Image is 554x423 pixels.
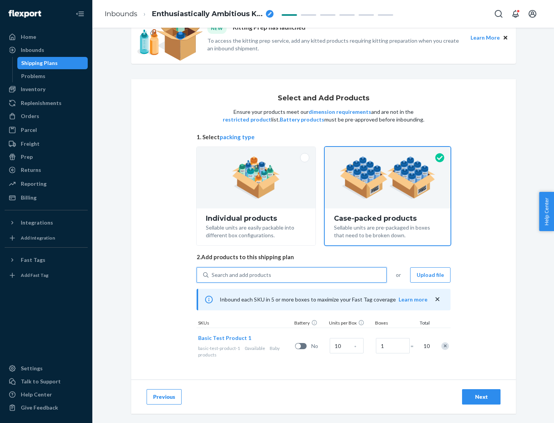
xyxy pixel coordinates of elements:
[5,164,88,176] a: Returns
[21,99,62,107] div: Replenishments
[434,295,441,303] button: close
[399,296,427,303] button: Learn more
[501,33,510,42] button: Close
[21,33,36,41] div: Home
[17,57,88,69] a: Shipping Plans
[278,95,369,102] h1: Select and Add Products
[197,289,451,310] div: Inbound each SKU in 5 or more boxes to maximize your Fast Tag coverage
[245,345,265,351] span: 0 available
[340,157,436,199] img: case-pack.59cecea509d18c883b923b81aeac6d0b.png
[21,72,45,80] div: Problems
[462,389,501,405] button: Next
[198,345,292,358] div: Baby products
[232,157,280,199] img: individual-pack.facf35554cb0f1810c75b2bd6df2d64e.png
[233,23,305,33] p: Kitting Prep has launched
[21,126,37,134] div: Parcel
[212,271,271,279] div: Search and add products
[21,235,55,241] div: Add Integration
[21,219,53,226] div: Integrations
[21,112,39,120] div: Orders
[197,320,293,328] div: SKUs
[280,116,324,123] button: Battery products
[21,153,33,161] div: Prep
[8,10,41,18] img: Flexport logo
[98,3,280,25] ol: breadcrumbs
[21,46,44,54] div: Inbounds
[21,272,48,278] div: Add Fast Tag
[525,6,540,22] button: Open account menu
[5,110,88,122] a: Orders
[5,216,88,229] button: Integrations
[5,31,88,43] a: Home
[21,194,37,202] div: Billing
[21,391,52,398] div: Help Center
[491,6,506,22] button: Open Search Box
[223,116,271,123] button: restricted product
[197,253,451,261] span: 2. Add products to this shipping plan
[5,44,88,56] a: Inbounds
[330,338,364,353] input: Case Quantity
[5,138,88,150] a: Freight
[206,222,306,239] div: Sellable units are easily packable into different box configurations.
[410,267,451,283] button: Upload file
[376,338,410,353] input: Number of boxes
[5,232,88,244] a: Add Integration
[327,320,374,328] div: Units per Box
[334,222,441,239] div: Sellable units are pre-packaged in boxes that need to be broken down.
[412,320,431,328] div: Total
[21,365,43,372] div: Settings
[309,108,371,116] button: dimension requirements
[539,192,554,231] button: Help Center
[105,10,137,18] a: Inbounds
[222,108,425,123] p: Ensure your products meet our and are not in the list. must be pre-approved before inbounding.
[5,388,88,401] a: Help Center
[5,178,88,190] a: Reporting
[206,215,306,222] div: Individual products
[21,404,58,411] div: Give Feedback
[207,23,227,33] div: NEW
[5,269,88,281] a: Add Fast Tag
[5,124,88,136] a: Parcel
[5,83,88,95] a: Inventory
[334,215,441,222] div: Case-packed products
[374,320,412,328] div: Boxes
[441,342,449,350] div: Remove Item
[21,378,61,385] div: Talk to Support
[21,256,45,264] div: Fast Tags
[5,401,88,414] button: Give Feedback
[220,133,255,141] button: packing type
[5,192,88,204] a: Billing
[5,375,88,388] a: Talk to Support
[21,180,47,188] div: Reporting
[311,342,327,350] span: No
[21,59,58,67] div: Shipping Plans
[198,335,251,341] span: Basic Test Product 1
[410,342,418,350] span: =
[396,271,401,279] span: or
[293,320,327,328] div: Battery
[21,85,45,93] div: Inventory
[147,389,182,405] button: Previous
[469,393,494,401] div: Next
[5,254,88,266] button: Fast Tags
[207,37,464,52] p: To access the kitting prep service, add any kitted products requiring kitting preparation when yo...
[471,33,500,42] button: Learn More
[198,345,240,351] span: basic-test-product-1
[5,151,88,163] a: Prep
[197,133,451,141] span: 1. Select
[5,362,88,375] a: Settings
[72,6,88,22] button: Close Navigation
[422,342,430,350] span: 10
[152,9,263,19] span: Enthusiastically Ambitious Kakapo
[508,6,523,22] button: Open notifications
[21,140,40,148] div: Freight
[17,70,88,82] a: Problems
[5,97,88,109] a: Replenishments
[21,166,41,174] div: Returns
[198,334,251,342] button: Basic Test Product 1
